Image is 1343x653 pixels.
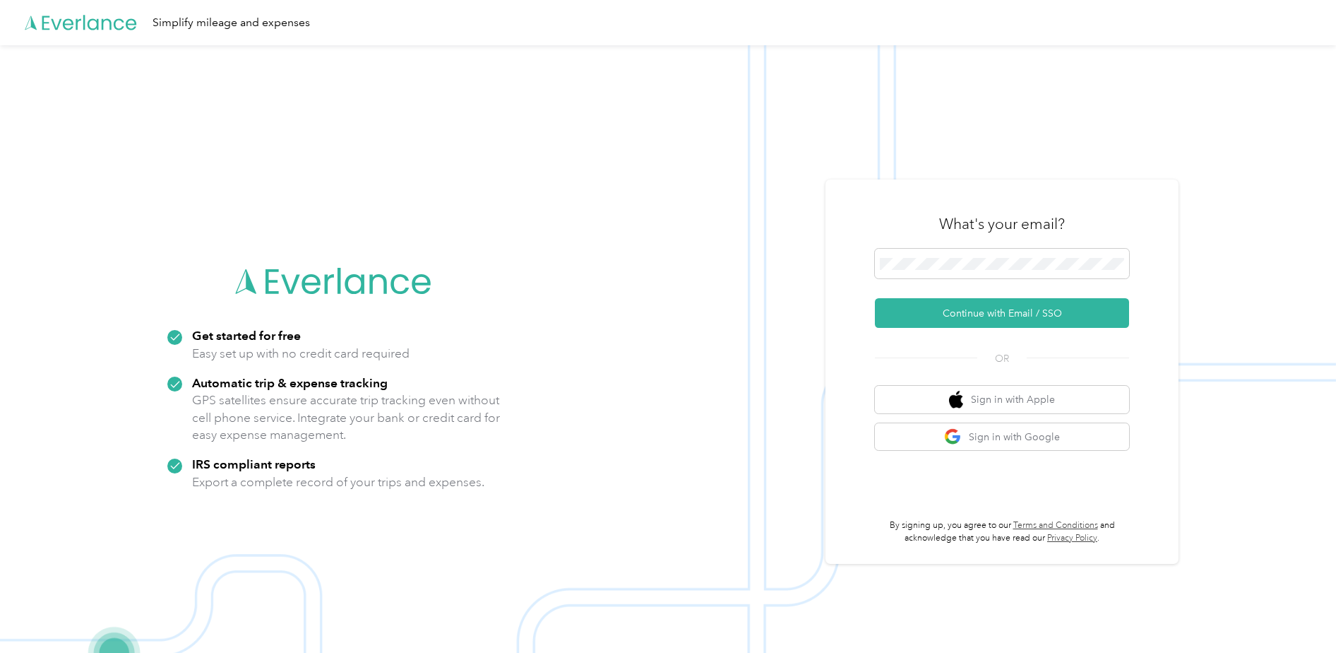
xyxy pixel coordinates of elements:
button: Continue with Email / SSO [875,298,1129,328]
span: OR [977,351,1027,366]
button: apple logoSign in with Apple [875,386,1129,413]
strong: IRS compliant reports [192,457,316,471]
p: Export a complete record of your trips and expenses. [192,473,484,491]
a: Terms and Conditions [1013,520,1098,531]
a: Privacy Policy [1047,533,1097,543]
strong: Automatic trip & expense tracking [192,375,388,390]
iframe: Everlance-gr Chat Button Frame [1264,574,1343,653]
p: By signing up, you agree to our and acknowledge that you have read our . [875,519,1129,544]
p: GPS satellites ensure accurate trip tracking even without cell phone service. Integrate your bank... [192,392,501,444]
button: google logoSign in with Google [875,423,1129,451]
h3: What's your email? [939,214,1065,234]
img: google logo [944,428,962,446]
strong: Get started for free [192,328,301,343]
div: Simplify mileage and expenses [153,14,310,32]
img: apple logo [949,391,963,408]
p: Easy set up with no credit card required [192,345,410,363]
